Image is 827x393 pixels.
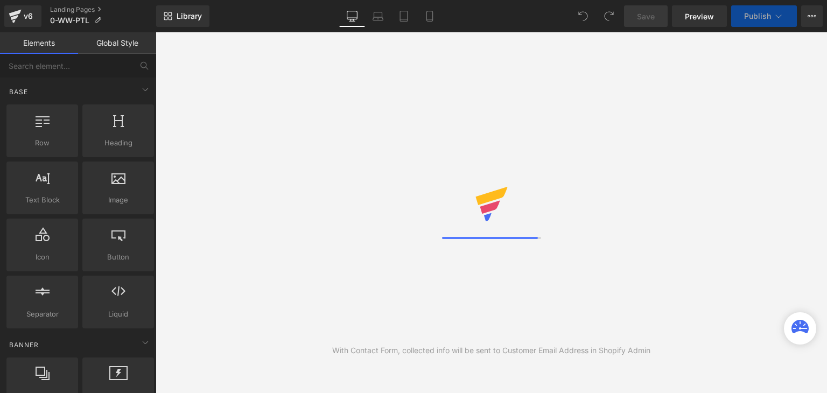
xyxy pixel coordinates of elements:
span: Image [86,194,151,206]
span: Icon [10,251,75,263]
a: New Library [156,5,209,27]
span: Separator [10,308,75,320]
span: Preview [685,11,714,22]
a: Laptop [365,5,391,27]
button: Publish [731,5,797,27]
span: Banner [8,340,40,350]
span: Save [637,11,655,22]
span: Button [86,251,151,263]
div: v6 [22,9,35,23]
a: Global Style [78,32,156,54]
div: With Contact Form, collected info will be sent to Customer Email Address in Shopify Admin [332,345,650,356]
a: Tablet [391,5,417,27]
a: Landing Pages [50,5,156,14]
a: v6 [4,5,41,27]
span: Library [177,11,202,21]
a: Mobile [417,5,443,27]
span: Publish [744,12,771,20]
span: Base [8,87,29,97]
a: Preview [672,5,727,27]
span: Row [10,137,75,149]
button: Redo [598,5,620,27]
span: 0-WW-PTL [50,16,89,25]
span: Liquid [86,308,151,320]
button: More [801,5,823,27]
span: Heading [86,137,151,149]
a: Desktop [339,5,365,27]
button: Undo [572,5,594,27]
span: Text Block [10,194,75,206]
